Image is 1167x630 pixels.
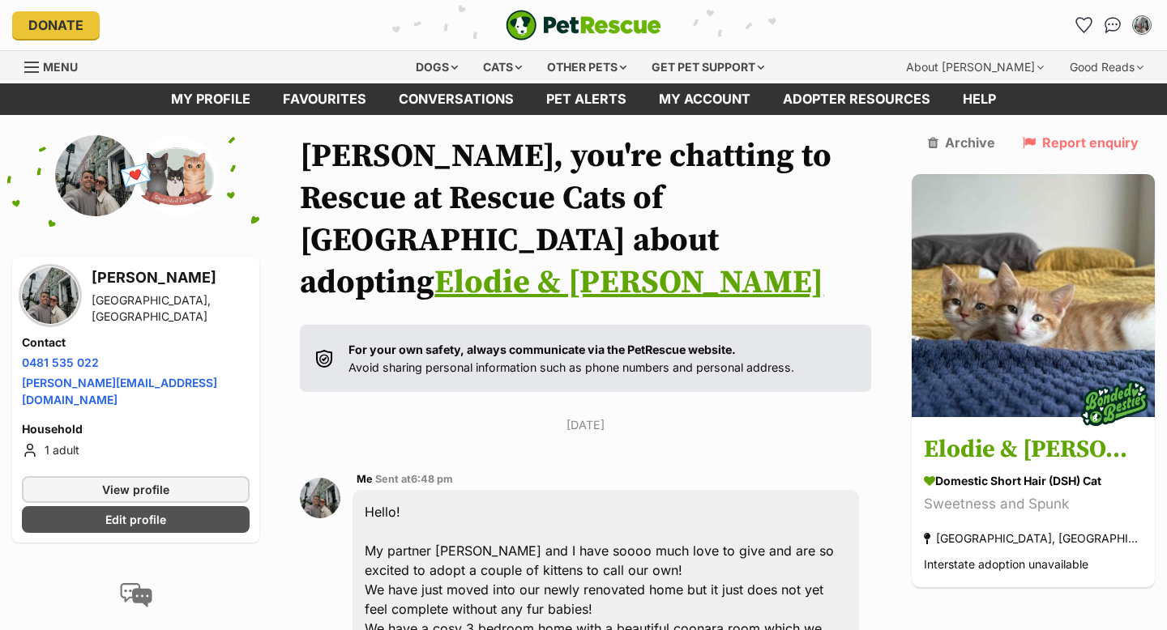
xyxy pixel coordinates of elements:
[404,51,469,83] div: Dogs
[92,292,250,325] div: [GEOGRAPHIC_DATA], [GEOGRAPHIC_DATA]
[12,11,100,39] a: Donate
[120,583,152,607] img: conversation-icon-4a6f8262b818ee0b60e3300018af0b2d0b884aa5de6e9bcb8d3d4eeb1a70a7c4.svg
[92,266,250,289] h3: [PERSON_NAME]
[348,341,794,376] p: Avoid sharing personal information such as phone numbers and personal address.
[22,506,250,533] a: Edit profile
[118,158,154,193] span: 💌
[1074,363,1155,444] img: bonded besties
[536,51,638,83] div: Other pets
[924,472,1143,489] div: Domestic Short Hair (DSH) Cat
[411,473,453,485] span: 6:48 pm
[375,473,453,485] span: Sent at
[767,83,947,115] a: Adopter resources
[924,432,1143,468] h3: Elodie & [PERSON_NAME]
[105,511,166,528] span: Edit profile
[22,267,79,324] img: Greta profile pic
[22,355,99,369] a: 0481 535 022
[1134,17,1150,33] img: Greta profile pic
[530,83,643,115] a: Pet alerts
[383,83,530,115] a: conversations
[300,416,871,433] p: [DATE]
[22,376,217,407] a: [PERSON_NAME][EMAIL_ADDRESS][DOMAIN_NAME]
[300,478,340,518] img: Greta profile pic
[506,10,661,40] a: PetRescue
[155,83,267,115] a: My profile
[24,51,89,80] a: Menu
[928,135,995,150] a: Archive
[895,51,1055,83] div: About [PERSON_NAME]
[22,476,250,503] a: View profile
[1105,17,1122,33] img: chat-41dd97257d64d25036548639549fe6c8038ab92f7586957e7f3b1b290dea8141.svg
[434,262,823,303] a: Elodie & [PERSON_NAME]
[947,83,1012,115] a: Help
[1129,12,1155,38] button: My account
[348,343,736,356] strong: For your own safety, always communicate via the PetRescue website.
[1023,135,1139,150] a: Report enquiry
[924,493,1143,515] div: Sweetness and Spunk
[1071,12,1096,38] a: Favourites
[22,421,250,437] h4: Household
[22,441,250,460] li: 1 adult
[136,135,217,216] img: Rescue Cats of Melbourne profile pic
[43,60,78,74] span: Menu
[267,83,383,115] a: Favourites
[55,135,136,216] img: Greta profile pic
[506,10,661,40] img: logo-e224e6f780fb5917bec1dbf3a21bbac754714ae5b6737aabdf751b685950b380.svg
[1058,51,1155,83] div: Good Reads
[472,51,533,83] div: Cats
[22,334,250,351] h4: Contact
[912,174,1155,417] img: Elodie & Etienne
[357,473,373,485] span: Me
[1071,12,1155,38] ul: Account quick links
[1100,12,1126,38] a: Conversations
[924,557,1088,571] span: Interstate adoption unavailable
[912,419,1155,587] a: Elodie & [PERSON_NAME] Domestic Short Hair (DSH) Cat Sweetness and Spunk [GEOGRAPHIC_DATA], [GEOG...
[643,83,767,115] a: My account
[102,481,169,498] span: View profile
[640,51,776,83] div: Get pet support
[300,135,871,304] h1: [PERSON_NAME], you're chatting to Rescue at Rescue Cats of [GEOGRAPHIC_DATA] about adopting
[924,527,1143,549] div: [GEOGRAPHIC_DATA], [GEOGRAPHIC_DATA]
